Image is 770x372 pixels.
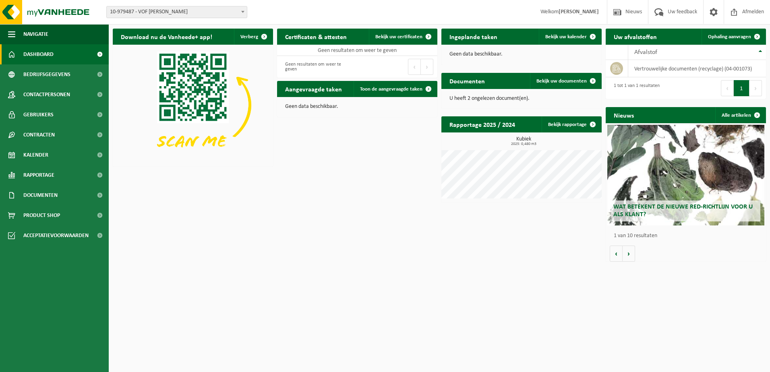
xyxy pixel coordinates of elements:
button: Vorige [610,246,623,262]
span: Ophaling aanvragen [708,34,751,39]
a: Bekijk rapportage [542,116,601,132]
p: Geen data beschikbaar. [449,52,594,57]
td: Geen resultaten om weer te geven [277,45,437,56]
span: Kalender [23,145,48,165]
a: Alle artikelen [715,107,765,123]
p: U heeft 2 ongelezen document(en). [449,96,594,101]
button: Next [749,80,762,96]
h2: Nieuws [606,107,642,123]
h3: Kubiek [445,136,602,146]
span: Contactpersonen [23,85,70,105]
span: Acceptatievoorwaarden [23,225,89,246]
button: Volgende [623,246,635,262]
div: Geen resultaten om weer te geven [281,58,353,76]
p: Geen data beschikbaar. [285,104,429,110]
a: Toon de aangevraagde taken [354,81,437,97]
a: Bekijk uw certificaten [369,29,437,45]
p: 1 van 10 resultaten [614,233,762,239]
a: Bekijk uw kalender [539,29,601,45]
span: Bekijk uw certificaten [375,34,422,39]
button: 1 [734,80,749,96]
span: Bekijk uw kalender [545,34,587,39]
h2: Ingeplande taken [441,29,505,44]
span: Bekijk uw documenten [536,79,587,84]
h2: Download nu de Vanheede+ app! [113,29,220,44]
strong: [PERSON_NAME] [559,9,599,15]
button: Verberg [234,29,272,45]
a: Wat betekent de nieuwe RED-richtlijn voor u als klant? [607,125,764,225]
button: Next [421,59,433,75]
a: Ophaling aanvragen [702,29,765,45]
h2: Aangevraagde taken [277,81,350,97]
h2: Documenten [441,73,493,89]
span: Rapportage [23,165,54,185]
span: Gebruikers [23,105,54,125]
span: Product Shop [23,205,60,225]
span: Afvalstof [634,49,657,56]
button: Previous [408,59,421,75]
button: Previous [721,80,734,96]
div: 1 tot 1 van 1 resultaten [610,79,660,97]
span: Documenten [23,185,58,205]
span: 2025: 0,480 m3 [445,142,602,146]
span: Contracten [23,125,55,145]
h2: Certificaten & attesten [277,29,355,44]
span: 10-979487 - VOF MARYNISSEN - CORNELIS VOF - GENTBRUGGE [106,6,247,18]
span: Navigatie [23,24,48,44]
span: 10-979487 - VOF MARYNISSEN - CORNELIS VOF - GENTBRUGGE [107,6,247,18]
td: vertrouwelijke documenten (recyclage) (04-001073) [628,60,766,77]
h2: Uw afvalstoffen [606,29,665,44]
a: Bekijk uw documenten [530,73,601,89]
img: Download de VHEPlus App [113,45,273,165]
h2: Rapportage 2025 / 2024 [441,116,523,132]
span: Wat betekent de nieuwe RED-richtlijn voor u als klant? [613,204,753,218]
span: Dashboard [23,44,54,64]
span: Bedrijfsgegevens [23,64,70,85]
span: Verberg [240,34,258,39]
span: Toon de aangevraagde taken [360,87,422,92]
